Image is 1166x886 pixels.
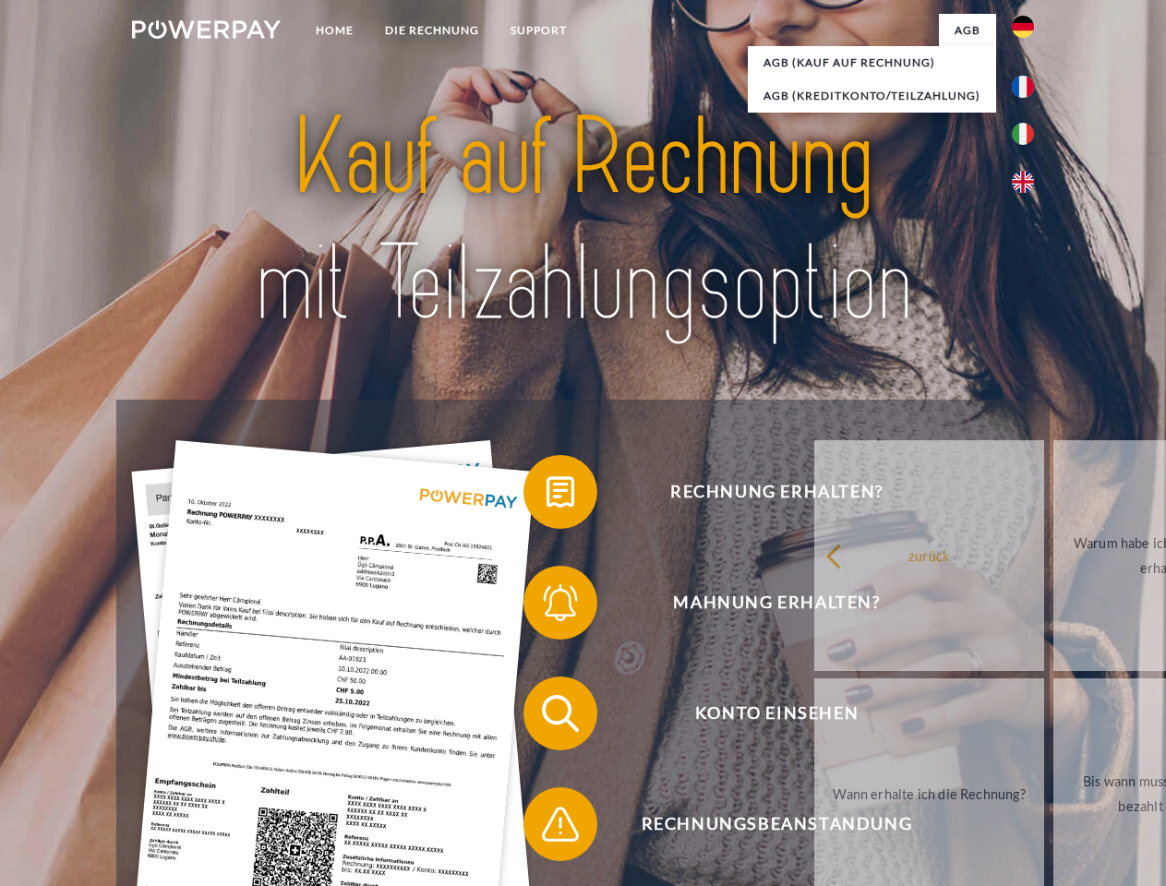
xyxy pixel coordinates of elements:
[1012,16,1034,38] img: de
[537,580,583,626] img: qb_bell.svg
[825,781,1033,806] div: Wann erhalte ich die Rechnung?
[939,14,996,47] a: agb
[176,89,990,353] img: title-powerpay_de.svg
[523,455,1004,529] button: Rechnung erhalten?
[550,787,1003,861] span: Rechnungsbeanstandung
[537,469,583,515] img: qb_bill.svg
[300,14,369,47] a: Home
[1012,76,1034,98] img: fr
[495,14,583,47] a: SUPPORT
[550,566,1003,640] span: Mahnung erhalten?
[523,676,1004,750] button: Konto einsehen
[369,14,495,47] a: DIE RECHNUNG
[748,79,996,113] a: AGB (Kreditkonto/Teilzahlung)
[1012,123,1034,145] img: it
[825,543,1033,568] div: zurück
[1012,171,1034,193] img: en
[537,690,583,736] img: qb_search.svg
[537,801,583,847] img: qb_warning.svg
[550,455,1003,529] span: Rechnung erhalten?
[748,46,996,79] a: AGB (Kauf auf Rechnung)
[523,566,1004,640] button: Mahnung erhalten?
[550,676,1003,750] span: Konto einsehen
[523,787,1004,861] button: Rechnungsbeanstandung
[132,20,281,39] img: logo-powerpay-white.svg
